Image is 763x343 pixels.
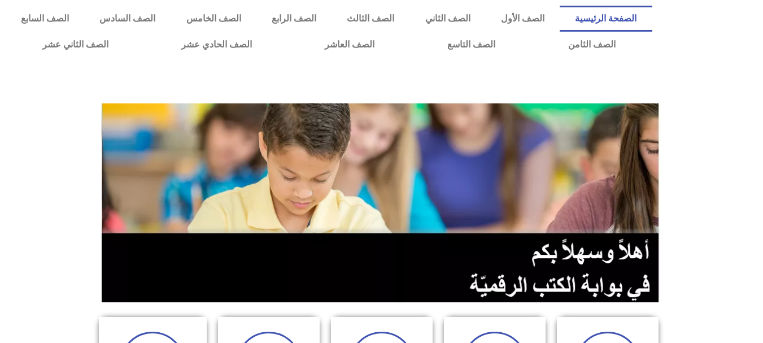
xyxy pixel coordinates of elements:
[171,6,256,32] a: الصف الخامس
[84,6,171,32] a: الصف السادس
[6,32,145,58] a: الصف الثاني عشر
[560,6,652,32] a: الصفحة الرئيسية
[531,32,652,58] a: الصف الثامن
[145,32,288,58] a: الصف الحادي عشر
[288,32,411,58] a: الصف العاشر
[486,6,560,32] a: الصف الأول
[256,6,332,32] a: الصف الرابع
[410,6,486,32] a: الصف الثاني
[332,6,409,32] a: الصف الثالث
[411,32,531,58] a: الصف التاسع
[6,6,84,32] a: الصف السابع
